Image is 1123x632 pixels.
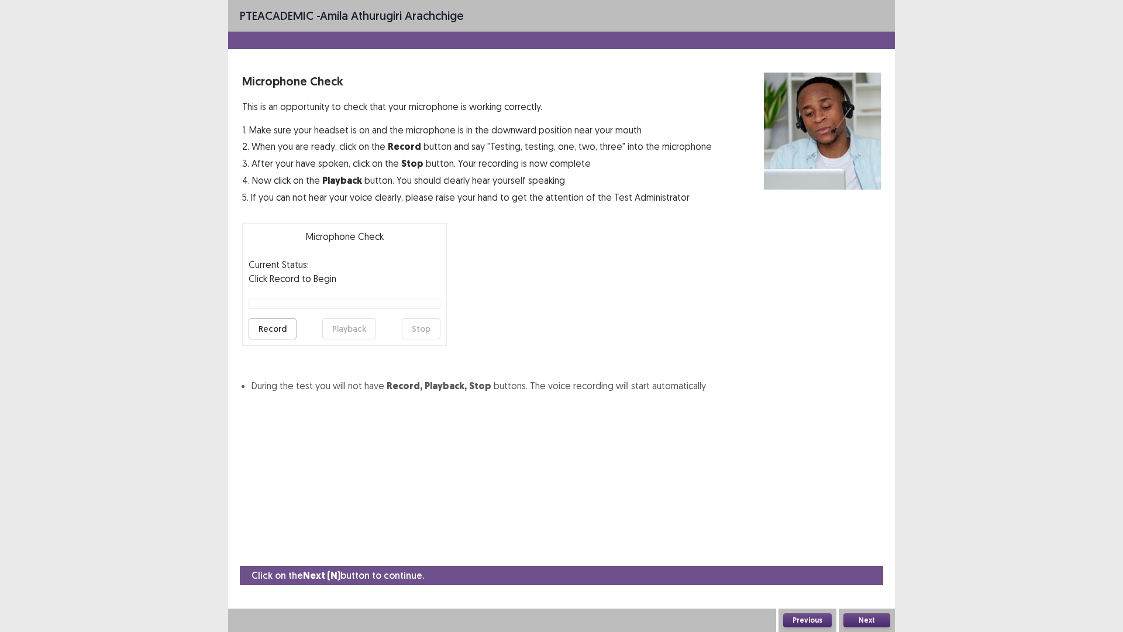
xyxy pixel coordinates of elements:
[764,73,881,190] img: microphone check
[249,272,440,286] p: Click Record to Begin
[240,8,314,23] span: PTE academic
[240,7,464,25] p: - amila athurugiri arachchige
[388,140,421,153] strong: Record
[322,174,362,187] strong: Playback
[242,173,712,188] p: 4. Now click on the button. You should clearly hear yourself speaking
[322,318,376,339] button: Playback
[242,123,712,137] p: 1. Make sure your headset is on and the microphone is in the downward position near your mouth
[249,257,309,272] p: Current Status:
[242,73,712,90] p: Microphone Check
[303,569,340,582] strong: Next (N)
[843,613,890,627] button: Next
[783,613,832,627] button: Previous
[402,318,440,339] button: Stop
[401,157,423,170] strong: Stop
[242,190,712,204] p: 5. If you can not hear your voice clearly, please raise your hand to get the attention of the Tes...
[249,229,440,243] p: Microphone Check
[249,318,297,339] button: Record
[425,380,467,392] strong: Playback,
[252,568,424,583] p: Click on the button to continue.
[242,139,712,154] p: 2. When you are ready, click on the button and say "Testing, testing, one, two, three" into the m...
[252,379,881,393] li: During the test you will not have buttons. The voice recording will start automatically
[469,380,491,392] strong: Stop
[242,99,712,114] p: This is an opportunity to check that your microphone is working correctly.
[387,380,422,392] strong: Record,
[242,156,712,171] p: 3. After your have spoken, click on the button. Your recording is now complete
